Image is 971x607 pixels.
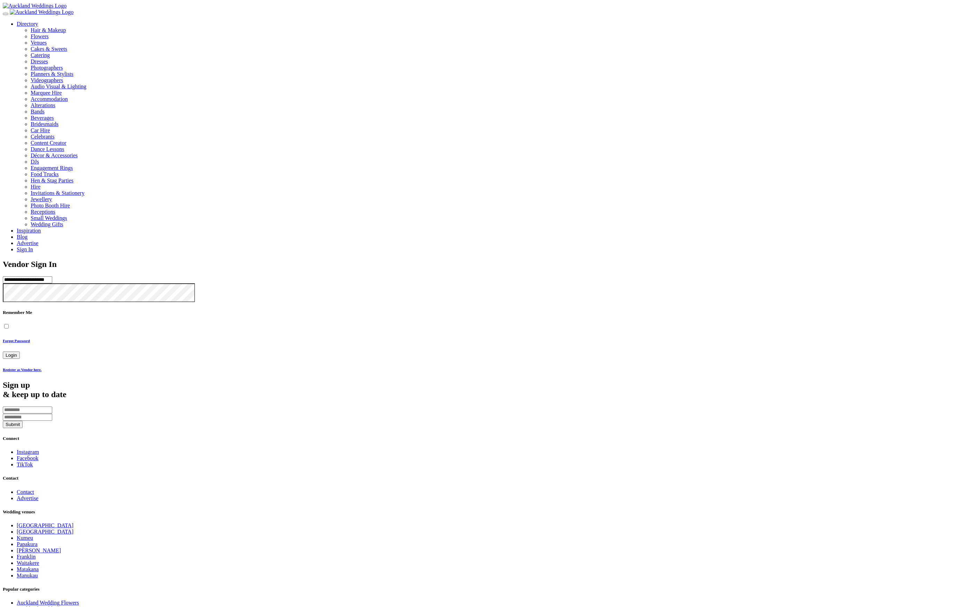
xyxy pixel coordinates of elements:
a: Flowers [31,33,968,40]
a: Kumeu [17,535,33,541]
a: Audio Visual & Lighting [31,84,968,90]
a: Bands [31,109,45,115]
a: Advertise [17,495,38,501]
a: Celebrants [31,134,54,140]
a: Papakura [17,541,38,547]
input: Remember Me [4,324,9,329]
a: Jewellery [31,196,52,202]
button: Login [3,352,20,359]
a: Wedding Gifts [31,221,63,227]
a: Hair & Makeup [31,27,968,33]
a: Content Creator [31,140,66,146]
a: Sign In [17,246,33,252]
img: Auckland Weddings Logo [10,9,73,15]
a: Alterations [31,102,55,108]
a: [GEOGRAPHIC_DATA] [17,529,73,535]
h5: Connect [3,436,968,441]
a: Auckland Wedding Flowers [17,600,79,606]
a: Register as Vendor here. [3,368,968,372]
a: Invitations & Stationery [31,190,85,196]
button: Submit [3,421,23,428]
a: [PERSON_NAME] [17,547,61,553]
a: Manukau [17,573,38,578]
a: Cakes & Sweets [31,46,968,52]
h1: Vendor Sign In [3,260,968,269]
a: Inspiration [17,228,41,234]
a: Catering [31,52,968,58]
a: DJs [31,159,39,165]
a: Videographers [31,77,968,84]
h5: Remember Me [3,310,968,315]
a: Hire [31,184,40,190]
a: Franklin [17,554,36,560]
h5: Contact [3,475,968,481]
a: Hen & Stag Parties [31,178,73,183]
h5: Popular categories [3,586,968,592]
a: Forgot Password [3,339,968,343]
a: Venues [31,40,968,46]
img: Auckland Weddings Logo [3,3,66,9]
a: Blog [17,234,28,240]
a: Waitakere [17,560,39,566]
a: Contact [17,489,34,495]
a: Planners & Stylists [31,71,968,77]
a: Directory [17,21,38,27]
a: Advertise [17,240,38,246]
a: Photo Booth Hire [31,203,70,208]
a: Matakana [17,566,39,572]
a: Bridesmaids [31,121,58,127]
span: Sign up [3,380,30,389]
h2: & keep up to date [3,380,968,399]
a: Engagement Rings [31,165,73,171]
a: TikTok [17,462,33,467]
a: Receptions [31,209,55,215]
a: Photographers [31,65,968,71]
a: Dance Lessons [31,146,64,152]
a: Décor & Accessories [31,152,78,158]
a: Beverages [31,115,54,121]
a: [GEOGRAPHIC_DATA] [17,522,73,528]
a: Instagram [17,449,39,455]
a: Accommodation [31,96,68,102]
a: Small Weddings [31,215,67,221]
button: Menu [3,13,8,15]
a: Car Hire [31,127,50,133]
a: Marquee Hire [31,90,968,96]
a: Facebook [17,455,38,461]
a: Dresses [31,58,968,65]
h5: Wedding venues [3,509,968,515]
a: Food Trucks [31,171,58,177]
